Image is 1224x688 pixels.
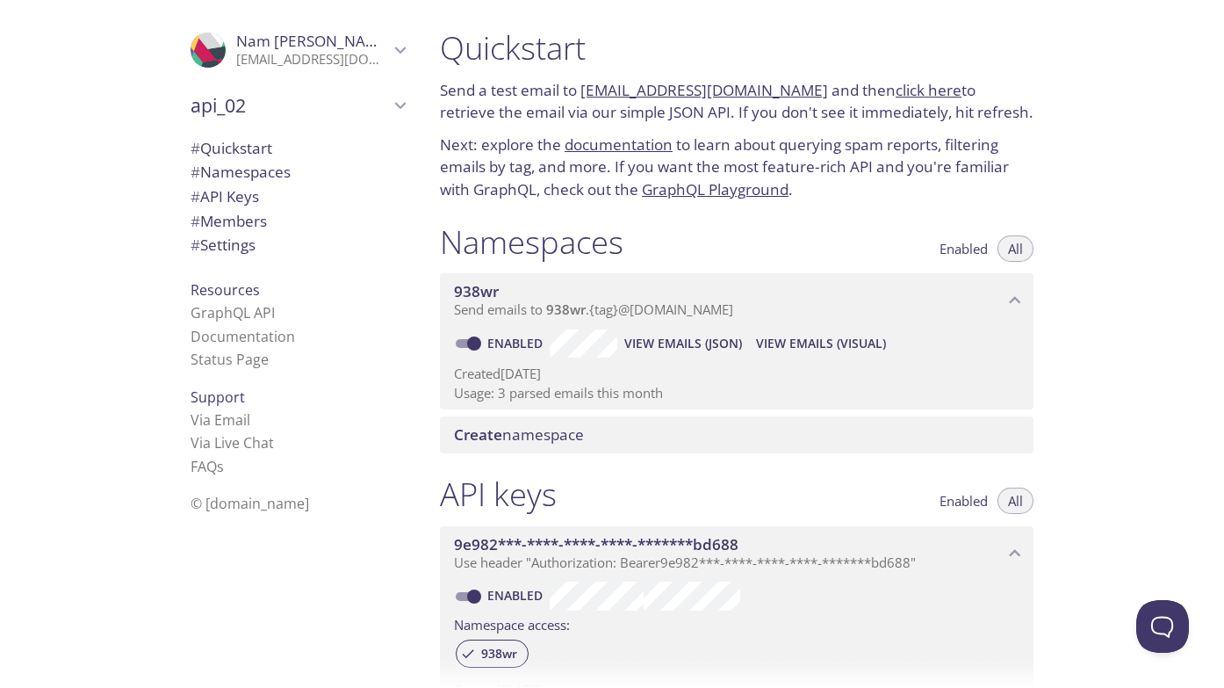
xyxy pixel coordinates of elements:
span: Namespaces [191,162,291,182]
a: [EMAIL_ADDRESS][DOMAIN_NAME] [580,80,828,100]
div: Namespaces [176,160,419,185]
a: Via Live Chat [191,433,274,453]
span: Settings [191,235,256,255]
span: © [DOMAIN_NAME] [191,494,309,513]
div: 938wr namespace [440,273,1033,328]
a: Enabled [485,587,550,604]
span: 938wr [546,301,586,318]
span: Members [191,211,267,231]
div: api_02 [176,83,419,128]
span: View Emails (Visual) [756,333,886,354]
a: FAQ [191,457,224,476]
button: Enabled [929,488,998,514]
span: Send emails to . {tag} @[DOMAIN_NAME] [454,301,733,318]
a: GraphQL Playground [642,179,788,199]
h1: API keys [440,474,557,514]
span: Support [191,387,245,407]
span: View Emails (JSON) [624,333,742,354]
span: api_02 [191,93,389,118]
a: Status Page [191,350,269,369]
p: [EMAIL_ADDRESS][DOMAIN_NAME] [236,51,389,69]
button: Enabled [929,235,998,262]
div: Nam Kevin [176,21,419,79]
span: Quickstart [191,138,272,158]
div: API Keys [176,185,419,209]
button: View Emails (Visual) [749,330,893,358]
span: API Keys [191,186,259,206]
span: # [191,211,200,231]
span: Create [454,424,502,445]
span: 938wr [471,646,528,662]
a: click here [896,80,961,100]
h1: Namespaces [440,222,623,262]
div: Team Settings [176,233,419,257]
a: Enabled [485,335,550,351]
iframe: Help Scout Beacon - Open [1136,600,1189,653]
div: Create namespace [440,416,1033,453]
div: Members [176,209,419,234]
h1: Quickstart [440,28,1033,68]
span: s [217,457,224,476]
a: GraphQL API [191,303,275,322]
button: All [997,235,1033,262]
p: Send a test email to and then to retrieve the email via our simple JSON API. If you don't see it ... [440,79,1033,124]
span: # [191,186,200,206]
span: 938wr [454,281,499,301]
a: Documentation [191,327,295,346]
p: Usage: 3 parsed emails this month [454,384,1019,402]
span: # [191,235,200,255]
button: View Emails (JSON) [617,330,749,358]
a: Via Email [191,410,250,430]
label: Namespace access: [454,611,570,636]
span: # [191,138,200,158]
span: # [191,162,200,182]
span: Resources [191,280,260,300]
p: Next: explore the to learn about querying spam reports, filtering emails by tag, and more. If you... [440,134,1033,201]
span: Nam [PERSON_NAME] [236,31,392,51]
div: Quickstart [176,136,419,161]
button: All [997,488,1033,514]
div: 938wr [456,640,529,668]
span: namespace [454,424,584,445]
a: documentation [565,134,673,155]
p: Created [DATE] [454,365,1019,383]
